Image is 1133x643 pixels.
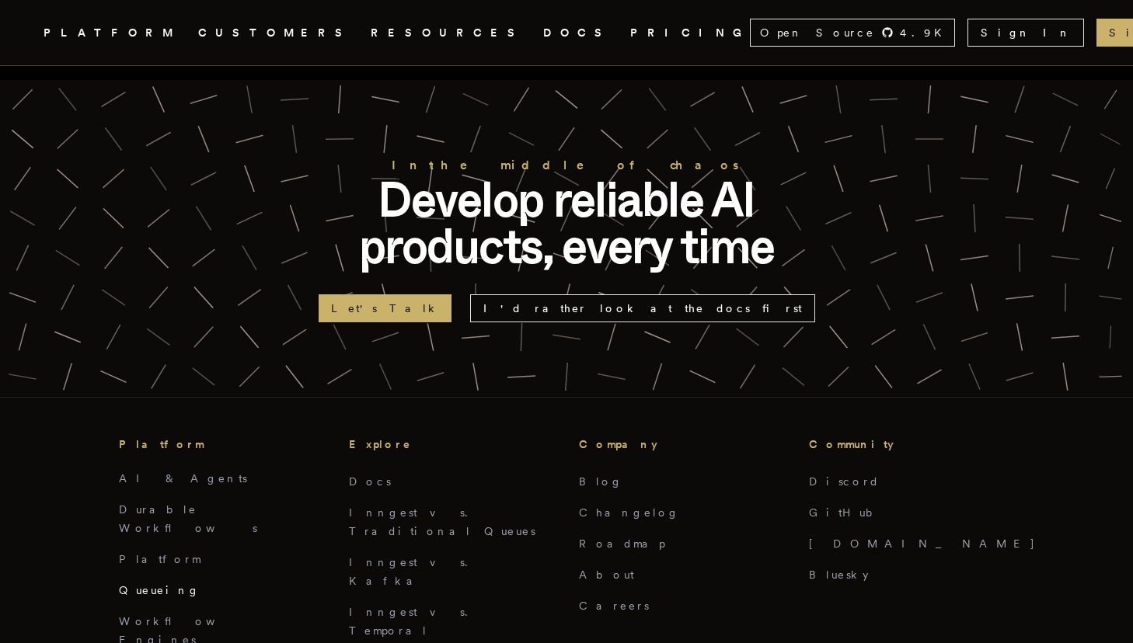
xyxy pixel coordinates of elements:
span: 4.9 K [900,25,951,40]
a: Discord [809,475,880,488]
a: GitHub [809,506,883,519]
a: Docs [349,475,391,488]
a: Let's Talk [319,294,451,322]
a: Platform [119,553,200,565]
a: About [579,568,634,581]
h2: In the middle of chaos [318,155,815,176]
button: PLATFORM [44,23,180,43]
a: Inngest vs. Temporal [349,606,477,637]
a: Durable Workflows [119,503,257,534]
h3: Company [579,435,784,454]
a: Bluesky [809,568,868,581]
a: AI & Agents [119,472,247,485]
p: Develop reliable AI products, every time [318,176,815,269]
a: Roadmap [579,537,665,550]
button: RESOURCES [371,23,525,43]
h3: Platform [119,435,324,454]
a: [DOMAIN_NAME] [809,537,1036,550]
a: Inngest vs. Traditional Queues [349,506,535,537]
a: I'd rather look at the docs first [470,294,815,322]
span: Open Source [760,25,875,40]
a: Inngest vs. Kafka [349,556,477,587]
a: PRICING [630,23,750,43]
h3: Community [809,435,1014,454]
a: DOCS [543,23,612,43]
a: Sign In [967,19,1084,47]
a: Changelog [579,506,680,519]
h3: Explore [349,435,554,454]
a: CUSTOMERS [198,23,352,43]
a: Blog [579,475,623,488]
a: Careers [579,600,649,612]
a: Queueing [119,584,200,596]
